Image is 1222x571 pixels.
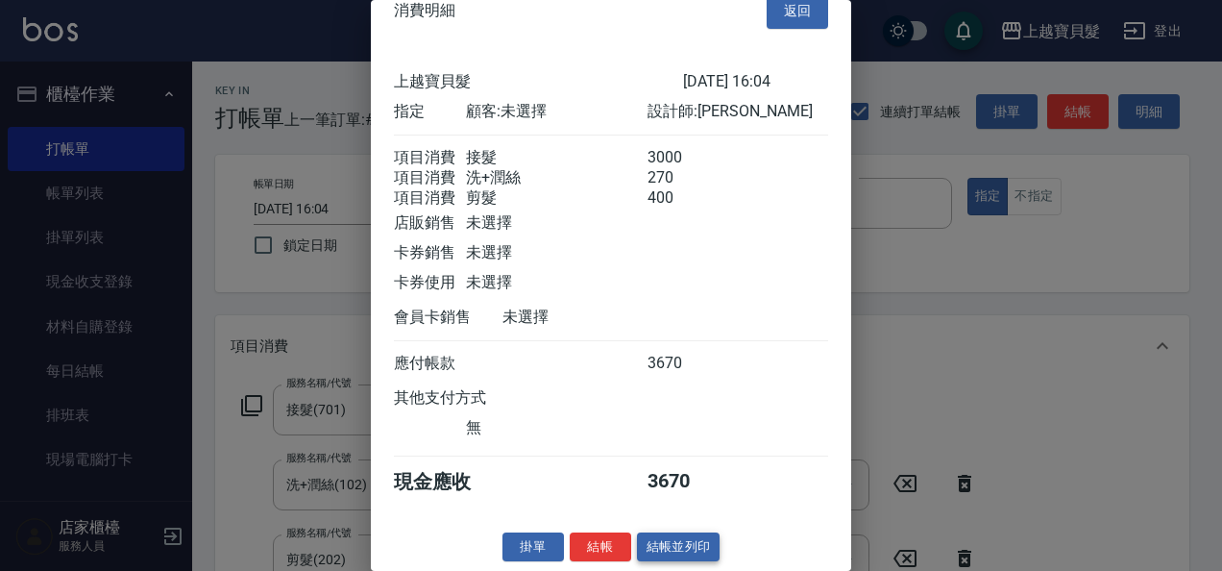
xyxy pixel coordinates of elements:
[394,213,466,234] div: 店販銷售
[683,72,828,92] div: [DATE] 16:04
[648,188,720,209] div: 400
[394,102,466,122] div: 指定
[466,102,647,122] div: 顧客: 未選擇
[502,308,683,328] div: 未選擇
[394,388,539,409] div: 其他支付方式
[466,213,647,234] div: 未選擇
[466,188,647,209] div: 剪髮
[466,148,647,168] div: 接髮
[394,273,466,293] div: 卡券使用
[648,469,720,495] div: 3670
[394,188,466,209] div: 項目消費
[394,72,683,92] div: 上越寶貝髮
[394,354,466,374] div: 應付帳款
[394,1,455,20] span: 消費明細
[394,469,502,495] div: 現金應收
[394,243,466,263] div: 卡券銷售
[466,418,647,438] div: 無
[648,354,720,374] div: 3670
[637,533,721,562] button: 結帳並列印
[466,168,647,188] div: 洗+潤絲
[648,102,828,122] div: 設計師: [PERSON_NAME]
[502,533,564,562] button: 掛單
[466,273,647,293] div: 未選擇
[648,148,720,168] div: 3000
[394,308,502,328] div: 會員卡銷售
[394,148,466,168] div: 項目消費
[648,168,720,188] div: 270
[466,243,647,263] div: 未選擇
[570,533,631,562] button: 結帳
[394,168,466,188] div: 項目消費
